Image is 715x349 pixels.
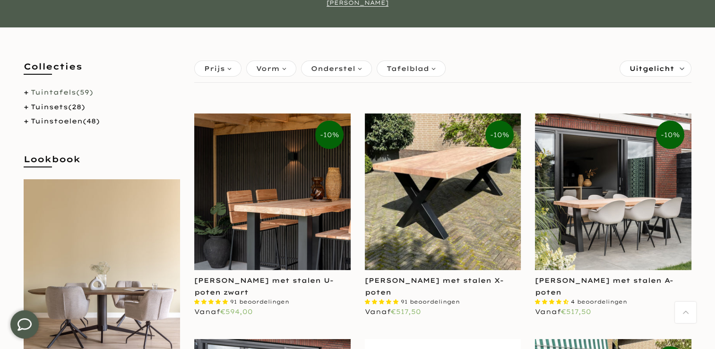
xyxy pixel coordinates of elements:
span: Vorm [256,63,280,74]
label: Sorteren:Uitgelicht [620,61,691,76]
span: 4.87 stars [365,298,401,305]
span: Uitgelicht [629,61,674,76]
span: €517,50 [561,307,591,316]
span: Vanaf [365,307,421,316]
a: Terug naar boven [675,302,696,323]
a: Tuinsets(28) [31,103,85,111]
span: 4.87 stars [194,298,230,305]
span: 4 beoordelingen [571,298,627,305]
span: -10% [485,121,514,149]
span: -10% [315,121,344,149]
span: €594,00 [220,307,253,316]
span: Tafelblad [387,63,429,74]
span: (59) [76,88,93,96]
span: Prijs [204,63,225,74]
a: [PERSON_NAME] met stalen X-poten [365,276,504,297]
span: (28) [68,103,85,111]
a: [PERSON_NAME] met stalen A-poten [535,276,673,297]
span: -10% [656,121,684,149]
a: [PERSON_NAME] met stalen U-poten zwart [194,276,334,297]
h5: Collecties [24,61,180,82]
span: 91 beoordelingen [230,298,289,305]
a: Tuintafels(59) [31,88,93,96]
iframe: toggle-frame [1,301,48,348]
span: 91 beoordelingen [401,298,460,305]
span: Vanaf [194,307,253,316]
span: 4.50 stars [535,298,571,305]
span: Vanaf [535,307,591,316]
a: Tuinstoelen(48) [31,117,100,125]
span: (48) [83,117,100,125]
span: €517,50 [391,307,421,316]
span: Onderstel [311,63,355,74]
h5: Lookbook [24,153,180,174]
